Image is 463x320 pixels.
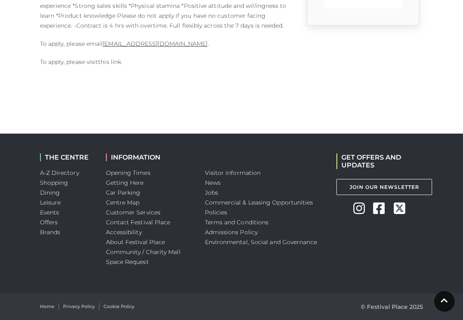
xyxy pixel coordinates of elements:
a: Community / Charity Mall Space Request [106,248,181,266]
a: About Festival Place [106,238,165,246]
a: Contact Festival Place [106,219,171,226]
a: Opening Times [106,169,150,176]
a: this link [98,58,121,66]
a: Shopping [40,179,68,186]
a: Events [40,209,59,216]
a: Policies [205,209,228,216]
a: Cookie Policy [103,303,134,310]
h2: THE CENTRE [40,153,94,161]
a: Join Our Newsletter [336,179,432,195]
p: © Festival Place 2025 [361,302,423,312]
a: Dining [40,189,60,196]
p: To apply, please visit . [40,57,291,67]
a: Jobs [205,189,218,196]
a: Car Parking [106,189,141,196]
a: Terms and Conditions [205,219,269,226]
a: Home [40,303,54,310]
a: Getting Here [106,179,144,186]
h2: INFORMATION [106,153,193,161]
a: Privacy Policy [63,303,95,310]
a: Centre Map [106,199,140,206]
p: To apply, please email . [40,39,291,49]
a: Commercial & Leasing Opportunities [205,199,313,206]
a: News [205,179,221,186]
a: A-Z Directory [40,169,79,176]
h2: GET OFFERS AND UPDATES [336,153,423,169]
a: Admissions Policy [205,228,258,236]
a: [EMAIL_ADDRESS][DOMAIN_NAME] [103,40,207,47]
a: Leisure [40,199,61,206]
a: Visitor information [205,169,261,176]
a: Accessibility [106,228,142,236]
a: Offers [40,219,58,226]
a: Customer Services [106,209,161,216]
a: Environmental, Social and Governance [205,238,317,246]
a: Brands [40,228,61,236]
